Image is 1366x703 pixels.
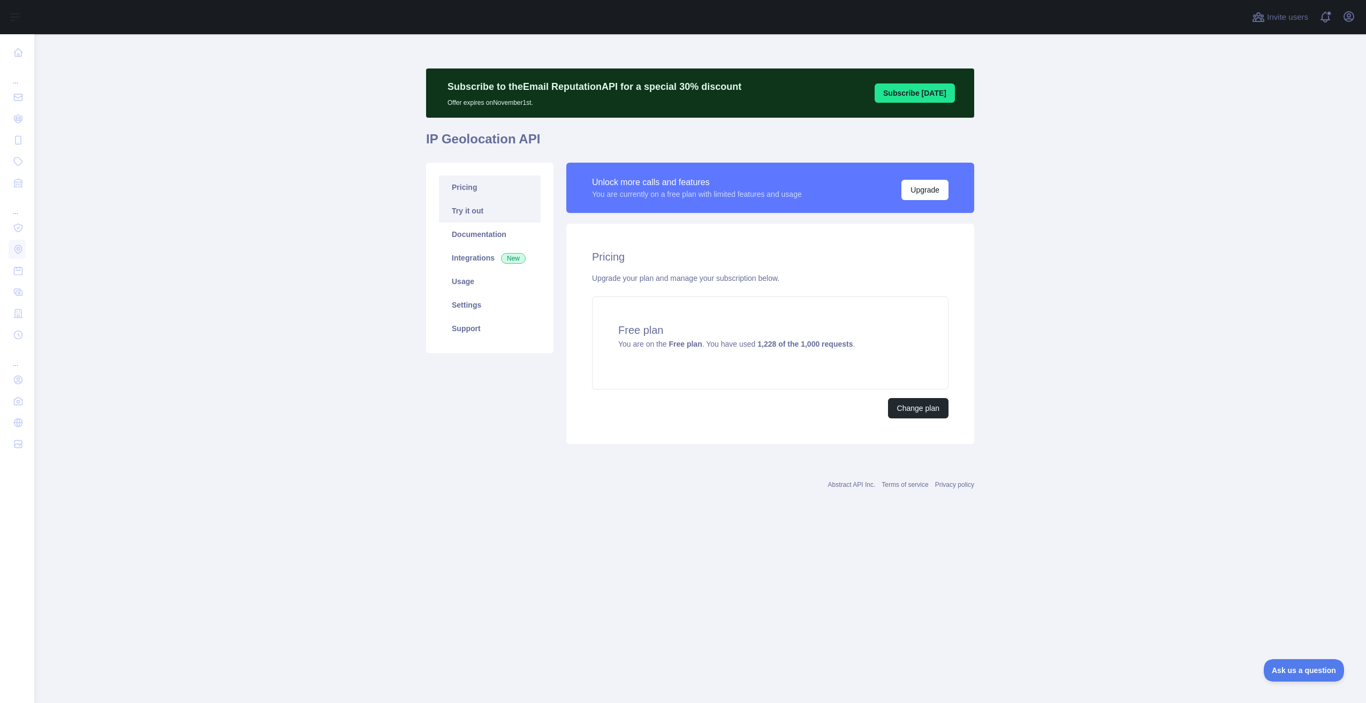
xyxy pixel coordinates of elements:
a: Settings [439,293,541,317]
a: Abstract API Inc. [828,481,876,488]
div: You are currently on a free plan with limited features and usage [592,189,802,200]
a: Support [439,317,541,340]
strong: 1,228 of the 1,000 requests [757,340,853,348]
div: ... [9,64,26,86]
a: Pricing [439,175,541,199]
p: Offer expires on November 1st. [447,94,741,107]
a: Terms of service [882,481,928,488]
a: Usage [439,270,541,293]
a: Documentation [439,223,541,246]
div: ... [9,347,26,368]
button: Invite users [1250,9,1310,26]
p: Subscribe to the Email Reputation API for a special 30 % discount [447,79,741,94]
h2: Pricing [592,249,948,264]
a: Privacy policy [935,481,974,488]
h1: IP Geolocation API [426,131,974,156]
button: Subscribe [DATE] [875,83,955,103]
div: ... [9,195,26,216]
iframe: Toggle Customer Support [1264,659,1345,682]
button: Change plan [888,398,948,418]
h4: Free plan [618,323,922,338]
span: Invite users [1267,11,1308,24]
span: You are on the . You have used . [618,340,855,348]
strong: Free plan [669,340,702,348]
a: Integrations New [439,246,541,270]
div: Unlock more calls and features [592,176,802,189]
div: Upgrade your plan and manage your subscription below. [592,273,948,284]
button: Upgrade [901,180,948,200]
a: Try it out [439,199,541,223]
span: New [501,253,526,264]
